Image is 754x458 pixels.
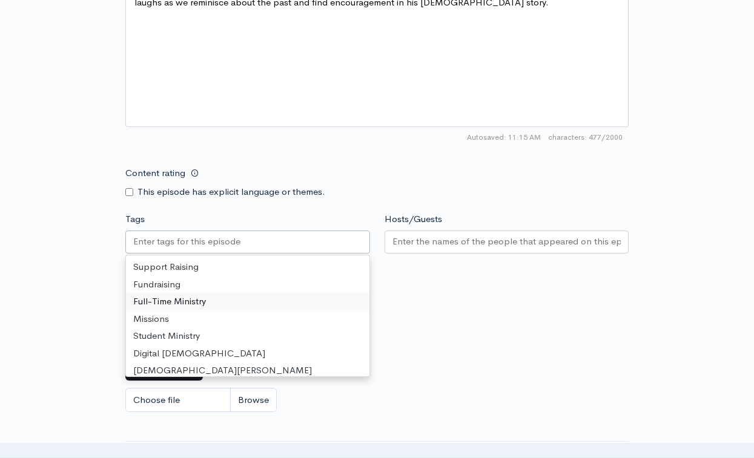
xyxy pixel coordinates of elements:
div: Full-Time Ministry [126,293,369,310]
label: This episode has explicit language or themes. [137,185,325,199]
label: Tags [125,212,145,226]
span: Autosaved: 11:15 AM [467,132,541,143]
input: Enter the names of the people that appeared on this episode [392,235,621,249]
input: Enter tags for this episode [133,235,241,249]
label: Content rating [125,161,185,186]
span: 477/2000 [548,132,623,143]
div: Digital [DEMOGRAPHIC_DATA] [126,345,369,362]
div: Fundraising [126,276,369,293]
div: [DEMOGRAPHIC_DATA][PERSON_NAME] [126,362,369,379]
label: Hosts/Guests [385,212,442,226]
div: Missions [126,310,369,328]
div: Student Ministry [126,327,369,345]
small: If no artwork is selected your default podcast artwork will be used [125,286,629,298]
div: Support Raising [126,258,369,276]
